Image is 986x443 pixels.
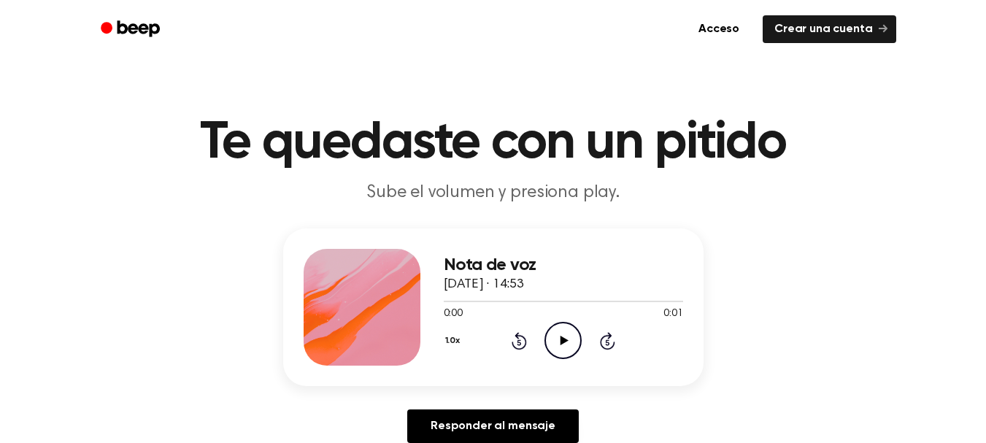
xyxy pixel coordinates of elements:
[431,420,555,432] font: Responder al mensaje
[698,23,739,35] font: Acceso
[444,278,524,291] font: [DATE] · 14:53
[774,23,872,35] font: Crear una cuenta
[763,15,896,43] a: Crear una cuenta
[663,309,682,319] font: 0:01
[445,336,460,345] font: 1.0x
[444,328,466,353] button: 1.0x
[366,184,620,201] font: Sube el volumen y presiona play.
[407,409,579,443] a: Responder al mensaje
[444,309,463,319] font: 0:00
[684,12,754,46] a: Acceso
[200,117,786,169] font: Te quedaste con un pitido
[444,256,536,274] font: Nota de voz
[90,15,173,44] a: Bip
